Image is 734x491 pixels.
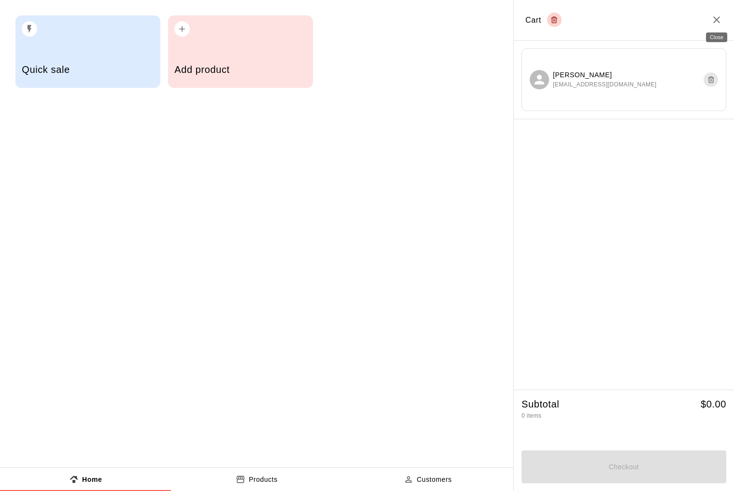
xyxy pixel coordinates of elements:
[706,32,727,42] div: Close
[522,398,559,411] h5: Subtotal
[553,70,657,80] p: [PERSON_NAME]
[15,15,160,88] button: Quick sale
[417,475,452,485] p: Customers
[547,13,562,27] button: Empty cart
[249,475,278,485] p: Products
[522,412,541,419] span: 0 items
[22,63,154,76] h5: Quick sale
[174,63,306,76] h5: Add product
[711,14,722,26] button: Close
[168,15,313,88] button: Add product
[525,13,562,27] div: Cart
[553,80,657,90] span: [EMAIL_ADDRESS][DOMAIN_NAME]
[82,475,102,485] p: Home
[704,72,718,87] button: Remove customer
[701,398,726,411] h5: $ 0.00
